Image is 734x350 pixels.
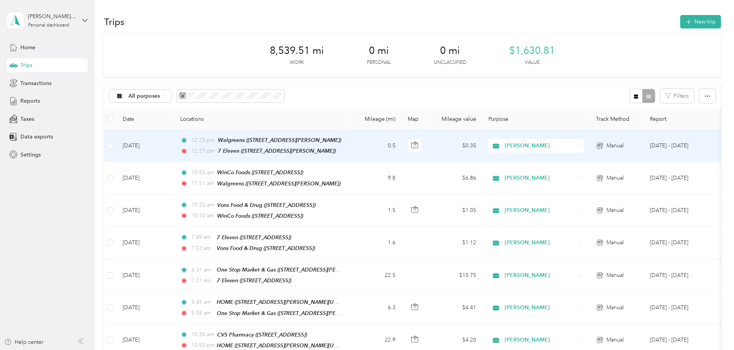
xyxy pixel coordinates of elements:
span: Settings [20,151,41,159]
span: 7 Eleven ([STREET_ADDRESS]) [217,234,291,240]
span: 0 mi [369,45,389,57]
td: 1.5 [351,195,402,227]
th: Locations [174,108,351,130]
td: 22.5 [351,259,402,292]
span: 11:11 am [191,179,214,188]
td: 6.3 [351,292,402,324]
span: 7 Eleven ([STREET_ADDRESS]) [217,277,291,283]
td: [DATE] [116,162,174,194]
p: Personal [367,59,391,66]
td: $1.05 [428,195,482,227]
span: 12:23 pm [191,136,215,145]
span: [PERSON_NAME] [505,206,575,215]
td: 0.5 [351,130,402,162]
span: Data exports [20,133,53,141]
td: Sep 1 - 15, 2025 [644,162,714,194]
span: HOME ([STREET_ADDRESS][PERSON_NAME][US_STATE]) [217,299,357,305]
span: Manual [606,303,624,312]
span: Manual [606,174,624,182]
td: 9.8 [351,162,402,194]
span: Manual [606,271,624,280]
span: [PERSON_NAME] [505,142,575,150]
span: 7:49 am [191,233,213,242]
span: Home [20,43,35,52]
span: Vons Food & Drug ([STREET_ADDRESS]) [217,245,315,251]
th: Date [116,108,174,130]
span: [PERSON_NAME] [505,238,575,247]
td: $1.12 [428,227,482,259]
span: Manual [606,238,624,247]
button: Filters [660,89,694,103]
span: All purposes [128,93,160,99]
td: $0.35 [428,130,482,162]
span: [PERSON_NAME] [505,174,575,182]
div: Personal dashboard [28,23,69,28]
th: Report [644,108,714,130]
span: Vons Food & Drug ([STREET_ADDRESS]) [217,202,316,208]
td: $6.86 [428,162,482,194]
p: Unclassified [434,59,466,66]
td: Sep 1 - 15, 2025 [644,292,714,324]
span: 10:55 pm [191,341,213,350]
button: New trip [680,15,721,28]
span: Transactions [20,79,51,87]
span: One Stop Market & Gas ([STREET_ADDRESS][PERSON_NAME][PERSON_NAME]) [217,310,416,317]
span: HOME ([STREET_ADDRESS][PERSON_NAME][US_STATE]) [217,342,357,349]
th: Map [402,108,428,130]
td: $4.41 [428,292,482,324]
span: CVS Pharmacy ([STREET_ADDRESS]) [217,332,307,338]
span: Walgreens ([STREET_ADDRESS][PERSON_NAME]) [217,180,340,187]
span: [PERSON_NAME] [505,271,575,280]
span: 10:30 am [191,212,214,220]
span: 8,539.51 mi [270,45,324,57]
span: [PERSON_NAME] [505,336,575,344]
td: Sep 1 - 15, 2025 [644,227,714,259]
td: [DATE] [116,195,174,227]
span: WinCo Foods ([STREET_ADDRESS]) [217,169,303,175]
span: 7:21 am [191,277,213,285]
span: Walgreens ([STREET_ADDRESS][PERSON_NAME]) [218,137,341,143]
span: WinCo Foods ([STREET_ADDRESS]) [217,213,303,219]
td: Sep 1 - 15, 2025 [644,259,714,292]
span: 0 mi [440,45,460,57]
p: Work [290,59,304,66]
span: 5:58 am [191,309,213,317]
span: [PERSON_NAME] [505,303,575,312]
td: [DATE] [116,130,174,162]
span: One Stop Market & Gas ([STREET_ADDRESS][PERSON_NAME][PERSON_NAME]) [217,267,416,273]
p: Value [525,59,540,66]
span: Trips [20,61,32,69]
span: Reports [20,97,40,105]
span: 12:27 pm [191,147,215,155]
td: Sep 1 - 15, 2025 [644,130,714,162]
th: Purpose [482,108,590,130]
button: Help center [4,338,43,346]
span: 6:31 am [191,266,213,274]
td: Sep 1 - 15, 2025 [644,195,714,227]
span: 10:25 am [191,201,214,209]
iframe: Everlance-gr Chat Button Frame [691,307,734,350]
span: $1,630.81 [509,45,555,57]
td: [DATE] [116,259,174,292]
span: 10:55 am [191,168,214,177]
th: Mileage value [428,108,482,130]
h1: Trips [104,18,125,26]
th: Track Method [590,108,644,130]
span: 7:53 am [191,244,213,253]
div: [PERSON_NAME] [PERSON_NAME] [28,12,76,20]
span: 7 Eleven ([STREET_ADDRESS][PERSON_NAME]) [218,148,336,154]
span: 10:30 am [191,330,214,339]
td: [DATE] [116,227,174,259]
th: Mileage (mi) [351,108,402,130]
td: 1.6 [351,227,402,259]
span: 5:45 am [191,298,213,307]
span: Manual [606,336,624,344]
span: Manual [606,206,624,215]
td: [DATE] [116,292,174,324]
td: $15.75 [428,259,482,292]
span: Manual [606,142,624,150]
span: Taxes [20,115,34,123]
